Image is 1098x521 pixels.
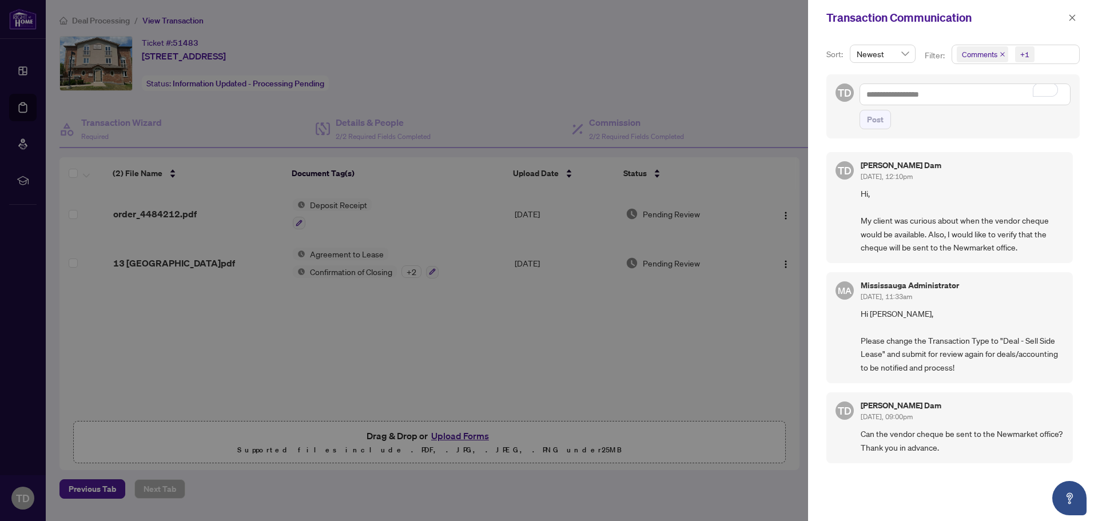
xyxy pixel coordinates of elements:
span: Hi, My client was curious about when the vendor cheque would be available. Also, I would like to ... [861,187,1064,254]
span: [DATE], 11:33am [861,292,912,301]
span: MA [838,284,852,297]
h5: Mississauga Administrator [861,281,959,289]
span: Can the vendor cheque be sent to the Newmarket office? Thank you in advance. [861,427,1064,454]
span: Newest [857,45,909,62]
span: TD [838,403,852,419]
span: TD [838,162,852,178]
span: TD [838,85,852,101]
textarea: To enrich screen reader interactions, please activate Accessibility in Grammarly extension settings [860,83,1071,105]
button: Post [860,110,891,129]
span: close [1000,51,1005,57]
h5: [PERSON_NAME] Dam [861,161,941,169]
div: +1 [1020,49,1029,60]
p: Filter: [925,49,946,62]
span: Comments [957,46,1008,62]
div: Transaction Communication [826,9,1065,26]
span: [DATE], 12:10pm [861,172,913,181]
span: Hi [PERSON_NAME], Please change the Transaction Type to "Deal - Sell Side Lease" and submit for r... [861,307,1064,374]
p: Sort: [826,48,845,61]
button: Open asap [1052,481,1087,515]
h5: [PERSON_NAME] Dam [861,401,941,409]
span: [DATE], 09:00pm [861,412,913,421]
span: Comments [962,49,997,60]
span: close [1068,14,1076,22]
